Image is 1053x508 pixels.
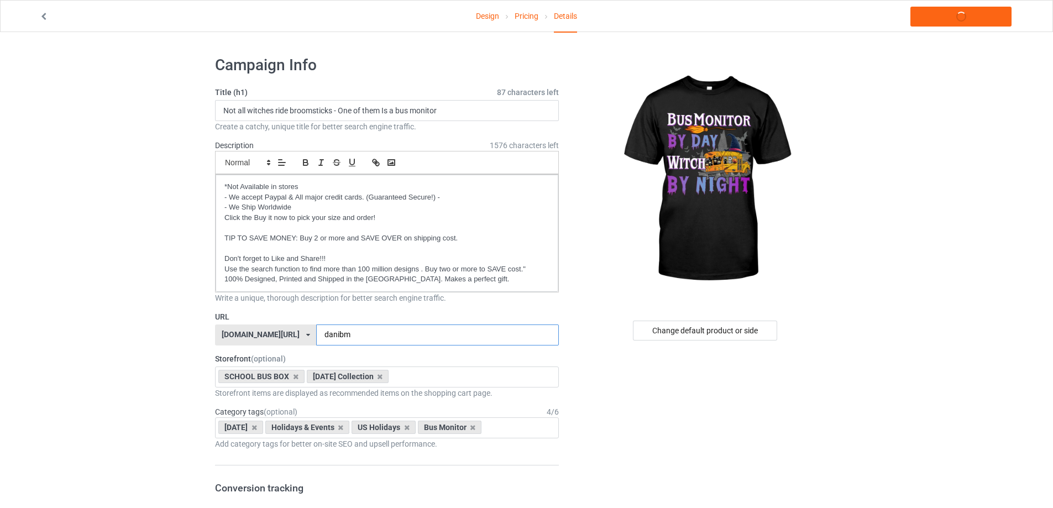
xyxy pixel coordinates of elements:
div: [DATE] Collection [307,370,389,383]
div: Add category tags for better on-site SEO and upsell performance. [215,438,559,449]
div: Holidays & Events [265,421,350,434]
span: (optional) [251,354,286,363]
div: Create a catchy, unique title for better search engine traffic. [215,121,559,132]
span: 1576 characters left [490,140,559,151]
label: Title (h1) [215,87,559,98]
p: TIP TO SAVE MONEY: Buy 2 or more and SAVE OVER on shipping cost. [224,233,549,244]
h3: Conversion tracking [215,481,559,494]
h1: Campaign Info [215,55,559,75]
p: - We Ship Worldwide [224,202,549,213]
p: - We accept Paypal & All major credit cards. (Guaranteed Secure!) - [224,192,549,203]
div: Details [554,1,577,33]
p: Don't forget to Like and Share!!! [224,254,549,264]
div: Storefront items are displayed as recommended items on the shopping cart page. [215,387,559,399]
div: US Holidays [352,421,416,434]
a: Pricing [515,1,538,32]
a: Launch campaign [910,7,1012,27]
label: URL [215,311,559,322]
label: Storefront [215,353,559,364]
p: Use the search function to find more than 100 million designs . Buy two or more to SAVE cost." [224,264,549,275]
span: (optional) [264,407,297,416]
label: Description [215,141,254,150]
div: [DOMAIN_NAME][URL] [222,331,300,338]
p: Click the Buy it now to pick your size and order! [224,213,549,223]
div: Write a unique, thorough description for better search engine traffic. [215,292,559,303]
span: 87 characters left [497,87,559,98]
div: Bus Monitor [418,421,482,434]
div: [DATE] [218,421,263,434]
p: *Not Available in stores [224,182,549,192]
a: Design [476,1,499,32]
div: Change default product or side [633,321,777,341]
label: Category tags [215,406,297,417]
div: SCHOOL BUS BOX [218,370,305,383]
p: 100% Designed, Printed and Shipped in the [GEOGRAPHIC_DATA]. Makes a perfect gift. [224,274,549,285]
div: 4 / 6 [547,406,559,417]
